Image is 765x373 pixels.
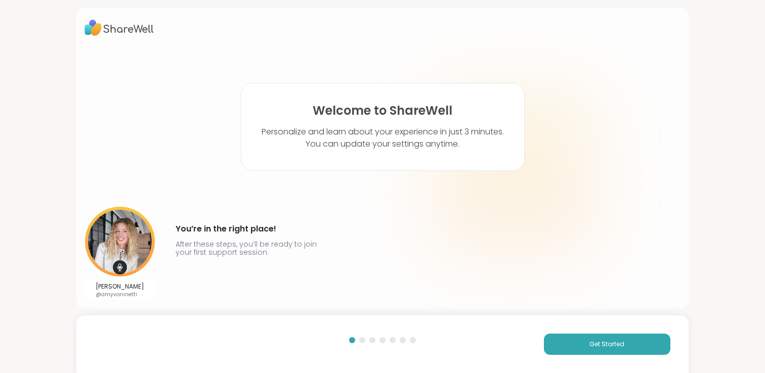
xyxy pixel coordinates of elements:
h4: You’re in the right place! [176,221,321,237]
p: After these steps, you’ll be ready to join your first support session. [176,240,321,256]
img: ShareWell Logo [84,16,154,39]
span: Get Started [589,340,624,349]
p: @amyvaninetti [96,291,144,298]
p: [PERSON_NAME] [96,283,144,291]
p: Personalize and learn about your experience in just 3 minutes. You can update your settings anytime. [262,126,504,150]
button: Get Started [544,334,670,355]
h1: Welcome to ShareWell [313,104,452,118]
img: mic icon [113,260,127,274]
img: User image [85,207,155,276]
